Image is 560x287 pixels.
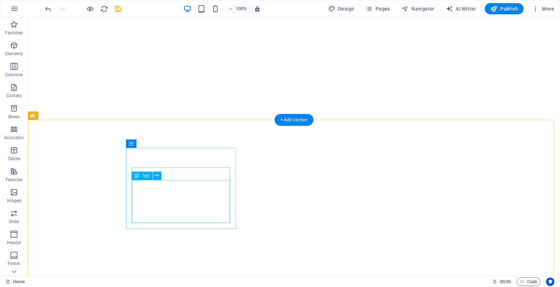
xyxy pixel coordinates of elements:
p: Footer [8,261,20,266]
button: Publish [485,3,524,14]
p: Content [6,93,22,99]
p: Columns [5,72,23,78]
span: Code [520,278,537,286]
p: Slider [9,219,20,224]
button: AI Writer [443,3,479,14]
button: Pages [363,3,393,14]
i: Save (Ctrl+S) [114,5,122,13]
p: Elements [5,51,23,57]
button: More [529,3,557,14]
div: + Add section [275,114,314,126]
span: Publish [490,5,518,12]
p: Tables [8,156,20,162]
span: 00 00 [500,278,511,286]
a: Click to cancel selection. Double-click to open Pages [6,278,25,286]
span: : [505,279,506,284]
button: reload [100,5,108,13]
i: Undo: Delete elements (Ctrl+Z) [44,5,52,13]
button: 100% [225,5,250,13]
h6: 100% [236,5,247,13]
i: Reload page [100,5,108,13]
button: Design [325,3,357,14]
i: On resize automatically adjust zoom level to fit chosen device. [254,6,260,12]
span: Design [328,5,355,12]
button: Code [517,278,540,286]
button: undo [44,5,52,13]
button: save [114,5,122,13]
span: AI Writer [446,5,476,12]
span: More [532,5,554,12]
p: Images [7,198,21,203]
button: Click here to leave preview mode and continue editing [86,5,94,13]
button: Usercentrics [546,278,554,286]
h6: Session time [492,278,511,286]
span: Navigator [401,5,435,12]
button: Navigator [399,3,437,14]
span: Text [142,174,150,178]
p: Accordion [4,135,24,141]
p: Boxes [8,114,20,120]
p: Features [6,177,22,182]
p: Favorites [5,30,23,36]
p: Header [7,240,21,245]
span: Pages [365,5,390,12]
